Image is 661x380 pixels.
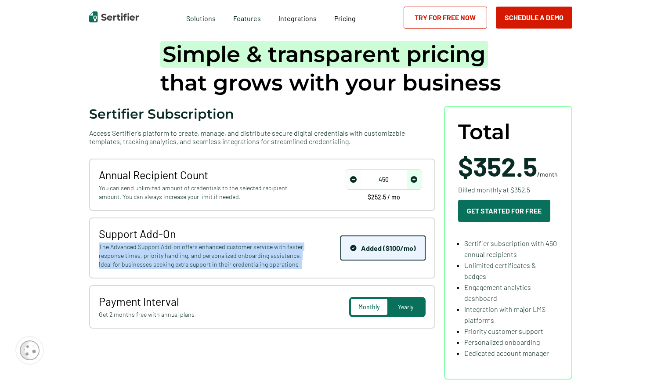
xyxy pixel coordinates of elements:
img: Decrease Icon [350,176,357,183]
span: The Advanced Support Add-on offers enhanced customer service with faster response times, priority... [99,242,306,269]
button: Support IconAdded ($100/mo) [340,235,426,261]
span: Personalized onboarding [464,338,540,346]
img: Sertifier | Digital Credentialing Platform [89,11,139,22]
img: Support Icon [350,245,357,251]
span: Priority customer support [464,327,543,335]
img: Cookie Popup Icon [20,340,40,360]
a: Try for Free Now [404,7,487,29]
span: Access Sertifier’s platform to create, manage, and distribute secure digital credentials with cus... [89,129,435,145]
span: Billed monthly at $352.5 [458,184,530,195]
span: Solutions [186,12,216,23]
span: $252.5 / mo [368,194,400,200]
span: month [540,170,558,178]
span: Pricing [334,14,356,22]
span: Engagement analytics dashboard [464,283,531,302]
a: Pricing [334,12,356,23]
span: Features [233,12,261,23]
span: Payment Interval [99,295,306,308]
span: / [458,153,558,179]
span: $352.5 [458,150,537,182]
span: Support Add-On [99,227,306,240]
span: Simple & transparent pricing [160,41,488,68]
span: Sertifier subscription with 450 annual recipients [464,239,557,258]
span: Unlimited certificates & badges [464,261,536,280]
span: decrease number [347,170,361,189]
span: increase number [407,170,421,189]
span: Get 2 months free with annual plans. [99,310,306,319]
iframe: Chat Widget [617,338,661,380]
span: Sertifier Subscription [89,106,234,122]
div: Added ($100/mo) [350,244,416,252]
button: Schedule a Demo [496,7,572,29]
span: Annual Recipient Count [99,168,306,181]
h1: that grows with your business [160,40,501,97]
span: Total [458,120,510,144]
img: Increase Icon [411,176,417,183]
a: Integrations [278,12,317,23]
span: Integrations [278,14,317,22]
span: Integration with major LMS platforms [464,305,545,324]
span: Yearly [398,303,413,311]
button: Get Started For Free [458,200,550,222]
span: You can send unlimited amount of credentials to the selected recipient amount. You can always inc... [99,184,306,201]
span: Dedicated account manager [464,349,549,357]
span: Monthly [358,303,380,311]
